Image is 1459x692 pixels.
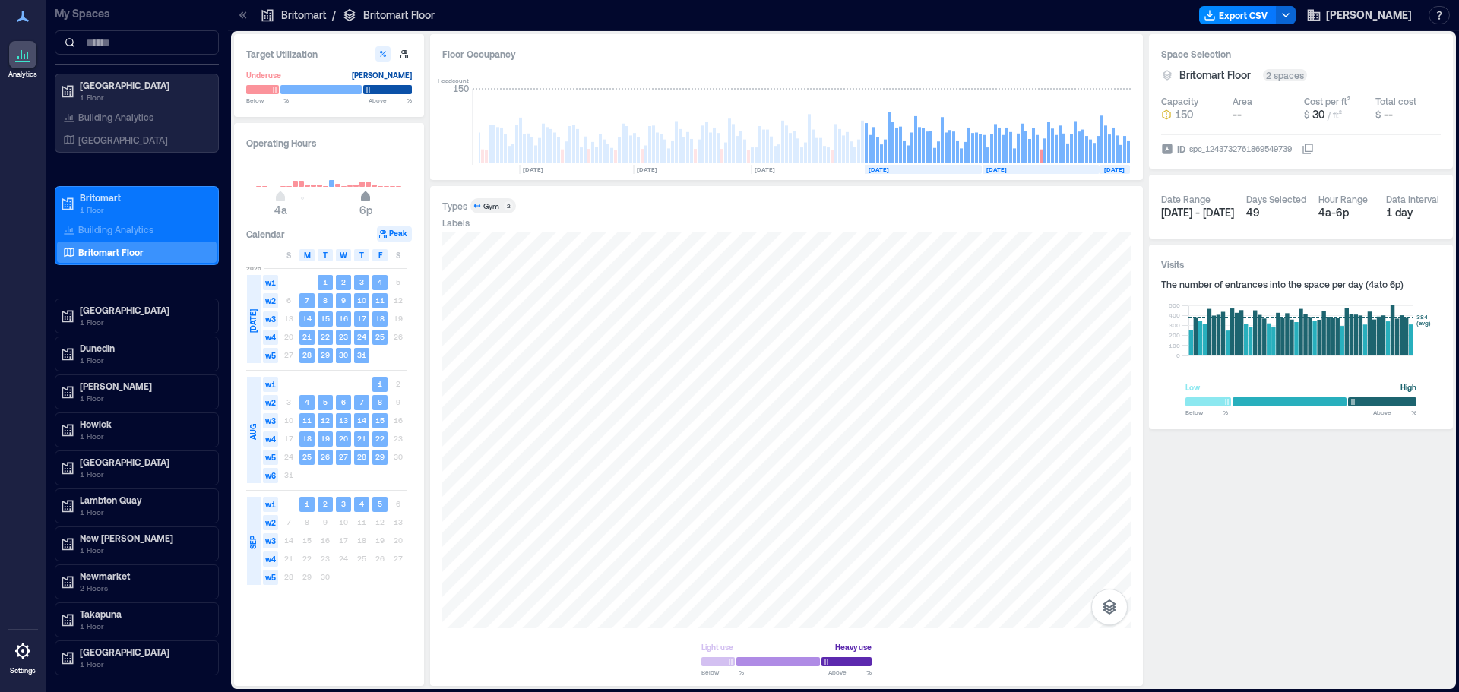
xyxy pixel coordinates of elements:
[55,6,219,21] p: My Spaces
[352,68,412,83] div: [PERSON_NAME]
[302,332,312,341] text: 21
[359,499,364,508] text: 4
[1384,108,1393,121] span: --
[1161,95,1198,107] div: Capacity
[1169,302,1180,309] tspan: 500
[1169,331,1180,339] tspan: 200
[80,354,207,366] p: 1 Floor
[323,499,328,508] text: 2
[323,397,328,406] text: 5
[986,166,1007,173] text: [DATE]
[1185,408,1228,417] span: Below %
[359,249,364,261] span: T
[263,450,278,465] span: w5
[340,249,347,261] span: W
[357,416,366,425] text: 14
[701,640,733,655] div: Light use
[80,506,207,518] p: 1 Floor
[378,499,382,508] text: 5
[247,536,259,549] span: SEP
[80,191,207,204] p: Britomart
[1169,321,1180,329] tspan: 300
[755,166,775,173] text: [DATE]
[341,295,346,305] text: 9
[263,570,278,585] span: w5
[263,431,278,447] span: w4
[80,582,207,594] p: 2 Floors
[274,204,287,216] span: 4a
[321,314,330,323] text: 15
[80,430,207,442] p: 1 Floor
[1386,205,1442,220] div: 1 day
[247,309,259,333] span: [DATE]
[442,216,470,229] div: Labels
[4,36,42,84] a: Analytics
[305,499,309,508] text: 1
[80,620,207,632] p: 1 Floor
[1161,278,1441,290] div: The number of entrances into the space per day ( 4a to 6p )
[375,314,385,323] text: 18
[80,392,207,404] p: 1 Floor
[869,166,889,173] text: [DATE]
[8,70,37,79] p: Analytics
[378,277,382,286] text: 4
[80,532,207,544] p: New [PERSON_NAME]
[1263,69,1307,81] div: 2 spaces
[302,452,312,461] text: 25
[483,201,499,211] div: Gym
[305,295,309,305] text: 7
[341,277,346,286] text: 2
[378,249,382,261] span: F
[80,456,207,468] p: [GEOGRAPHIC_DATA]
[302,416,312,425] text: 11
[341,397,346,406] text: 6
[1161,206,1234,219] span: [DATE] - [DATE]
[523,166,543,173] text: [DATE]
[246,264,261,273] span: 2025
[375,416,385,425] text: 15
[828,668,872,677] span: Above %
[1161,193,1211,205] div: Date Range
[78,134,168,146] p: [GEOGRAPHIC_DATA]
[377,226,412,242] button: Peak
[504,201,513,210] div: 2
[359,277,364,286] text: 3
[442,46,1131,62] div: Floor Occupancy
[80,544,207,556] p: 1 Floor
[341,499,346,508] text: 3
[1233,95,1252,107] div: Area
[263,293,278,308] span: w2
[359,397,364,406] text: 7
[80,494,207,506] p: Lambton Quay
[701,668,744,677] span: Below %
[1386,193,1439,205] div: Data Interval
[263,551,278,567] span: w4
[263,413,278,428] span: w3
[321,350,330,359] text: 29
[339,416,348,425] text: 13
[1199,6,1277,24] button: Export CSV
[80,570,207,582] p: Newmarket
[281,8,326,23] p: Britomart
[357,452,366,461] text: 28
[263,515,278,530] span: w2
[246,96,289,105] span: Below %
[80,380,207,392] p: [PERSON_NAME]
[302,314,312,323] text: 14
[1246,205,1306,220] div: 49
[359,204,372,216] span: 6p
[1104,166,1125,173] text: [DATE]
[1233,108,1242,121] span: --
[302,350,312,359] text: 28
[1176,352,1180,359] tspan: 0
[263,311,278,327] span: w3
[80,608,207,620] p: Takapuna
[263,348,278,363] span: w5
[1304,95,1350,107] div: Cost per ft²
[1312,108,1324,121] span: 30
[78,223,153,235] p: Building Analytics
[323,295,328,305] text: 8
[1375,109,1381,120] span: $
[357,434,366,443] text: 21
[323,277,328,286] text: 1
